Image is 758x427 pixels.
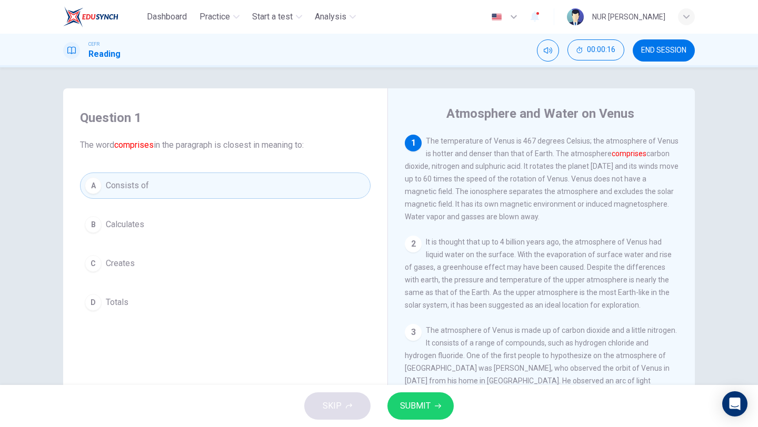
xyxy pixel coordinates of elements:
[143,7,191,26] button: Dashboard
[80,139,371,151] span: The word in the paragraph is closest in meaning to:
[80,250,371,277] button: CCreates
[567,8,584,25] img: Profile picture
[80,109,371,126] h4: Question 1
[537,39,559,62] div: Mute
[63,6,143,27] a: EduSynch logo
[315,11,346,23] span: Analysis
[88,48,121,60] h1: Reading
[490,13,503,21] img: en
[252,11,293,23] span: Start a test
[80,211,371,238] button: BCalculates
[567,39,624,60] button: 00:00:16
[612,149,646,158] font: comprises
[311,7,360,26] button: Analysis
[114,140,154,150] font: comprises
[63,6,118,27] img: EduSynch logo
[106,179,149,192] span: Consists of
[106,296,128,309] span: Totals
[248,7,306,26] button: Start a test
[633,39,695,62] button: END SESSION
[405,238,672,309] span: It is thought that up to 4 billion years ago, the atmosphere of Venus had liquid water on the sur...
[195,7,244,26] button: Practice
[567,39,624,62] div: Hide
[405,137,679,221] span: The temperature of Venus is 467 degrees Celsius; the atmosphere of Venus is hotter and denser tha...
[147,11,187,23] span: Dashboard
[405,326,677,423] span: The atmosphere of Venus is made up of carbon dioxide and a little nitrogen. It consists of a rang...
[80,289,371,316] button: DTotals
[400,399,431,413] span: SUBMIT
[592,11,665,23] div: NUR [PERSON_NAME]
[405,236,422,252] div: 2
[85,216,102,233] div: B
[106,257,135,270] span: Creates
[405,135,422,151] div: 1
[722,391,747,416] div: Open Intercom Messenger
[85,294,102,311] div: D
[387,392,454,420] button: SUBMIT
[641,46,686,55] span: END SESSION
[85,177,102,194] div: A
[587,46,615,54] span: 00:00:16
[85,255,102,272] div: C
[80,172,371,199] button: AConsists of
[405,324,422,341] div: 3
[88,40,99,48] span: CEFR
[446,105,634,122] h4: Atmosphere and Water on Venus
[106,218,144,231] span: Calculates
[200,11,230,23] span: Practice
